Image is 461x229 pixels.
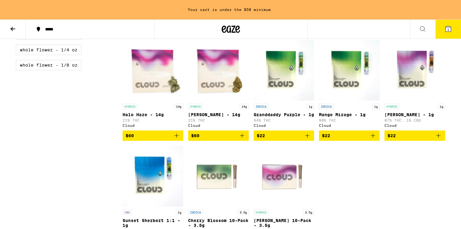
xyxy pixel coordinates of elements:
[307,104,314,109] p: 1g
[303,210,314,215] p: 3.5g
[16,60,81,70] label: Whole Flower - 1/8 oz
[188,146,249,206] img: Cloud - Cherry Blossom 10-Pack - 3.5g
[126,133,134,138] span: $60
[123,40,183,101] img: Cloud - Halo Haze - 14g
[16,45,81,55] label: Whole Flower - 1/4 oz
[123,112,183,117] p: Halo Haze - 14g
[254,118,314,122] p: 94% THC
[176,210,183,215] p: 1g
[254,123,314,127] div: Cloud
[188,210,203,215] p: INDICA
[257,133,265,138] span: $22
[384,130,445,141] button: Add to bag
[254,130,314,141] button: Add to bag
[254,40,314,101] img: Cloud - Granddaddy Purple - 1g
[388,133,396,138] span: $22
[435,20,461,39] button: 1
[319,118,380,122] p: 90% THC
[123,123,183,127] div: Cloud
[123,40,183,130] a: Open page for Halo Haze - 14g from Cloud
[319,40,380,130] a: Open page for Mango Mirage - 1g from Cloud
[438,104,445,109] p: 1g
[384,40,445,101] img: Cloud - Runtz - 1g
[372,104,380,109] p: 1g
[188,130,249,141] button: Add to bag
[191,133,199,138] span: $60
[123,104,137,109] p: HYBRID
[319,130,380,141] button: Add to bag
[123,210,132,215] p: CBD
[254,210,268,215] p: HYBRID
[123,118,183,122] p: 21% THC
[319,123,380,127] div: Cloud
[188,112,249,117] p: [PERSON_NAME] - 14g
[254,112,314,117] p: Granddaddy Purple - 1g
[4,4,44,9] span: Hi. Need any help?
[384,40,445,130] a: Open page for Runtz - 1g from Cloud
[322,133,330,138] span: $22
[319,40,380,101] img: Cloud - Mango Mirage - 1g
[188,218,249,228] p: Cherry Blossom 10-Pack - 3.5g
[254,104,268,109] p: INDICA
[188,104,203,109] p: HYBRID
[384,104,399,109] p: HYBRID
[188,123,249,127] div: Cloud
[123,218,183,228] p: Sunset Sherbert 1:1 - 1g
[123,130,183,141] button: Add to bag
[254,146,314,206] img: Cloud - Runtz 10-Pack - 3.5g
[238,210,249,215] p: 3.5g
[384,123,445,127] div: Cloud
[174,104,183,109] p: 14g
[254,218,314,228] p: [PERSON_NAME] 10-Pack - 3.5g
[188,118,249,122] p: 21% THC
[123,146,183,206] img: Cloud - Sunset Sherbert 1:1 - 1g
[384,118,445,122] p: 87% THC: 1% CBD
[319,112,380,117] p: Mango Mirage - 1g
[188,40,249,130] a: Open page for Runtz - 14g from Cloud
[384,112,445,117] p: [PERSON_NAME] - 1g
[240,104,249,109] p: 14g
[254,40,314,130] a: Open page for Granddaddy Purple - 1g from Cloud
[188,40,249,101] img: Cloud - Runtz - 14g
[447,28,449,31] span: 1
[319,104,334,109] p: INDICA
